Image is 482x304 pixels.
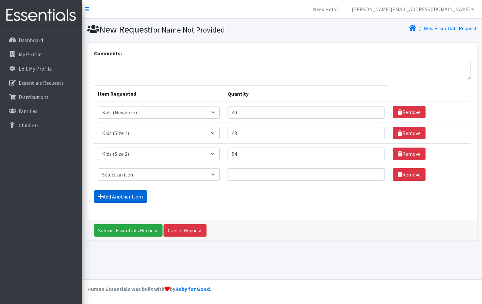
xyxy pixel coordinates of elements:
[87,286,211,292] strong: Human Essentials was built with by .
[3,62,79,75] a: Edit My Profile
[393,148,426,160] a: Remove
[19,80,64,86] p: Essentials Requests
[3,90,79,104] a: Distributions
[3,105,79,118] a: Families
[3,76,79,89] a: Essentials Requests
[3,4,79,26] img: HumanEssentials
[3,48,79,61] a: My Profile
[346,3,479,16] a: [PERSON_NAME][EMAIL_ADDRESS][DOMAIN_NAME]
[393,127,426,139] a: Remove
[424,25,477,32] a: New Essentials Request
[3,34,79,47] a: Dashboard
[19,122,38,129] p: Children
[308,3,344,16] a: Need Help?
[164,224,207,237] a: Cancel Request
[94,85,224,102] th: Item Requested
[393,168,426,181] a: Remove
[19,108,37,114] p: Families
[94,49,122,57] label: Comments:
[19,51,42,58] p: My Profile
[393,106,426,118] a: Remove
[87,24,280,35] h1: New Request
[94,224,163,237] input: Submit Essentials Request
[3,119,79,132] a: Children
[151,25,225,35] small: for Name Not Provided
[19,94,49,100] p: Distributions
[19,37,43,43] p: Dashboard
[175,286,210,292] a: Ruby for Good
[94,190,147,203] a: Add Another Item
[224,85,389,102] th: Quantity
[19,65,52,72] p: Edit My Profile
